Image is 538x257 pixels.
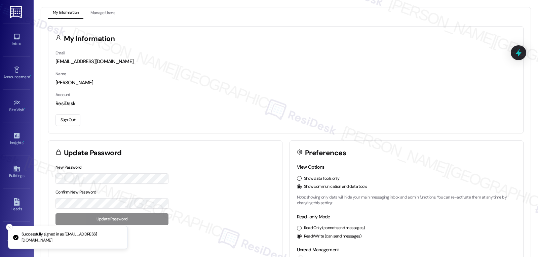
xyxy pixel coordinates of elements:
span: • [24,106,25,111]
label: Email [55,50,65,56]
p: Note: showing only data will hide your main messaging inbox and admin functions. You can re-activ... [297,195,516,206]
label: Read-only Mode [297,214,330,220]
label: Read/Write (can send messages) [304,233,362,240]
h3: Update Password [64,149,122,157]
label: Show data tools only [304,176,340,182]
div: [PERSON_NAME] [55,79,516,86]
button: Manage Users [86,7,120,19]
div: ResiDesk [55,100,516,107]
button: My Information [48,7,83,19]
span: • [30,74,31,78]
a: Inbox [3,31,30,49]
div: [EMAIL_ADDRESS][DOMAIN_NAME] [55,58,516,65]
label: View Options [297,164,324,170]
a: Buildings [3,163,30,181]
label: New Password [55,165,82,170]
img: ResiDesk Logo [10,6,24,18]
a: Templates • [3,229,30,247]
span: • [23,139,24,144]
a: Site Visit • [3,97,30,115]
p: Successfully signed in as [EMAIL_ADDRESS][DOMAIN_NAME] [22,231,122,243]
a: Leads [3,196,30,214]
label: Account [55,92,70,97]
h3: Preferences [305,149,346,157]
button: Sign Out [55,114,80,126]
a: Insights • [3,130,30,148]
label: Name [55,71,66,77]
label: Read Only (cannot send messages) [304,225,365,231]
label: Unread Management [297,247,339,253]
label: Show communication and data tools [304,184,367,190]
button: Close toast [6,224,13,230]
label: Confirm New Password [55,189,97,195]
h3: My Information [64,35,115,42]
